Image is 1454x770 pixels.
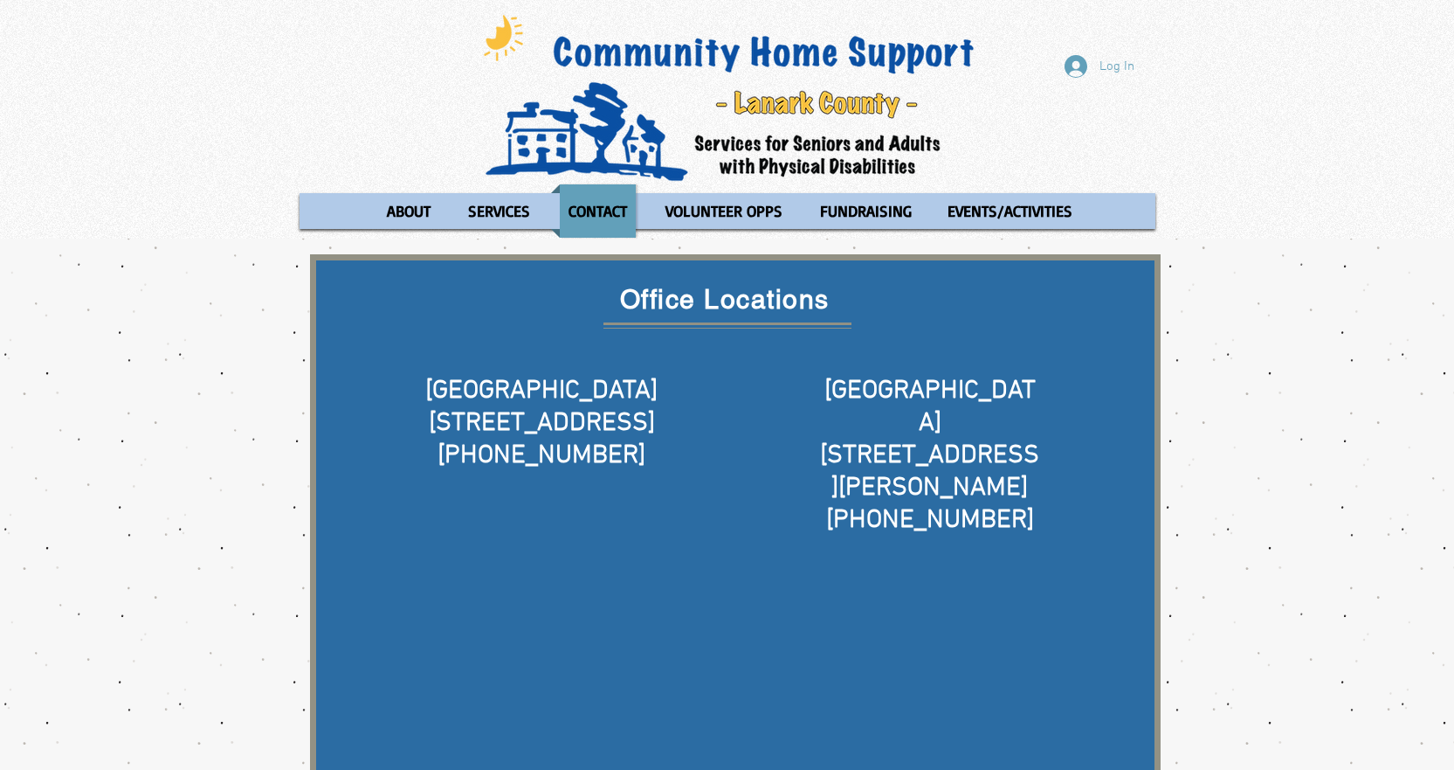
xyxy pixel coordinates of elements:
a: EVENTS/ACTIVITIES [931,184,1089,238]
button: Log In [1052,50,1147,83]
a: VOLUNTEER OPPS [649,184,799,238]
span: [STREET_ADDRESS] [429,407,655,440]
span: [GEOGRAPHIC_DATA] [425,375,658,407]
p: ABOUT [379,184,438,238]
span: Log In [1093,58,1140,76]
p: VOLUNTEER OPPS [658,184,790,238]
p: EVENTS/ACTIVITIES [940,184,1080,238]
span: [PHONE_NUMBER] [438,440,645,472]
p: CONTACT [561,184,635,238]
a: SERVICES [451,184,547,238]
span: [PHONE_NUMBER] [826,504,1034,537]
span: [GEOGRAPHIC_DATA] [824,375,1036,440]
a: CONTACT [551,184,644,238]
span: Office Locations [620,284,830,315]
span: [STREET_ADDRESS][PERSON_NAME] [820,440,1039,504]
p: FUNDRAISING [812,184,920,238]
a: ABOUT [369,184,447,238]
nav: Site [300,184,1155,238]
p: SERVICES [460,184,538,238]
a: FUNDRAISING [803,184,927,238]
